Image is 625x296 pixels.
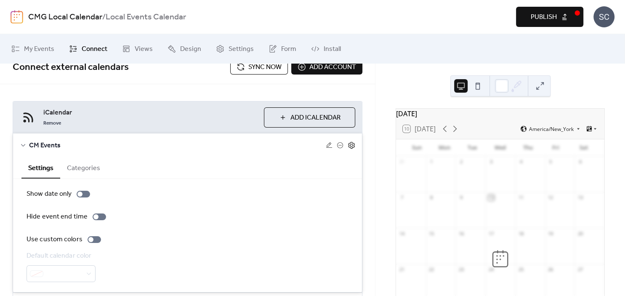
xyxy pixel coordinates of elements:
[403,139,431,156] div: Sun
[290,113,340,123] span: Add iCalendar
[180,44,201,54] span: Design
[518,267,524,273] div: 25
[230,59,288,75] button: Sync now
[529,126,574,131] span: America/New_York
[514,139,542,156] div: Thu
[488,195,494,201] div: 10
[399,159,405,165] div: 31
[161,37,207,60] a: Design
[518,159,524,165] div: 4
[399,195,405,201] div: 7
[29,141,326,151] span: CM Events
[548,195,554,201] div: 12
[63,37,114,60] a: Connect
[27,212,88,222] div: Hide event end time
[488,267,494,273] div: 24
[458,159,464,165] div: 2
[24,44,54,54] span: My Events
[486,139,514,156] div: Wed
[13,58,129,77] span: Connect external calendars
[60,157,107,178] button: Categories
[431,139,458,156] div: Mon
[135,44,153,54] span: Views
[577,267,583,273] div: 27
[264,107,355,128] button: Add iCalendar
[27,235,82,245] div: Use custom colors
[428,159,435,165] div: 1
[488,159,494,165] div: 3
[305,37,347,60] a: Install
[116,37,159,60] a: Views
[262,37,303,60] a: Form
[11,10,23,24] img: logo
[458,195,464,201] div: 9
[428,195,435,201] div: 8
[516,7,583,27] button: Publish
[570,139,598,156] div: Sat
[548,230,554,237] div: 19
[43,108,257,118] span: iCalendar
[548,159,554,165] div: 5
[43,120,61,127] span: Remove
[21,157,60,179] button: Settings
[518,230,524,237] div: 18
[248,62,282,72] span: Sync now
[593,6,614,27] div: SC
[102,9,106,25] b: /
[548,267,554,273] div: 26
[27,189,72,199] div: Show date only
[531,12,557,22] span: Publish
[281,44,296,54] span: Form
[399,267,405,273] div: 21
[428,267,435,273] div: 22
[229,44,254,54] span: Settings
[27,251,94,261] div: Default calendar color
[82,44,107,54] span: Connect
[577,230,583,237] div: 20
[458,139,486,156] div: Tue
[309,62,356,72] span: Add account
[106,9,186,25] b: Local Events Calendar
[210,37,260,60] a: Settings
[396,109,604,119] div: [DATE]
[5,37,61,60] a: My Events
[28,9,102,25] a: CMG Local Calendar
[577,195,583,201] div: 13
[518,195,524,201] div: 11
[20,109,37,126] img: ical
[399,230,405,237] div: 14
[577,159,583,165] div: 6
[428,230,435,237] div: 15
[542,139,570,156] div: Fri
[458,230,464,237] div: 16
[324,44,341,54] span: Install
[458,267,464,273] div: 23
[488,230,494,237] div: 17
[291,59,362,75] button: Add account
